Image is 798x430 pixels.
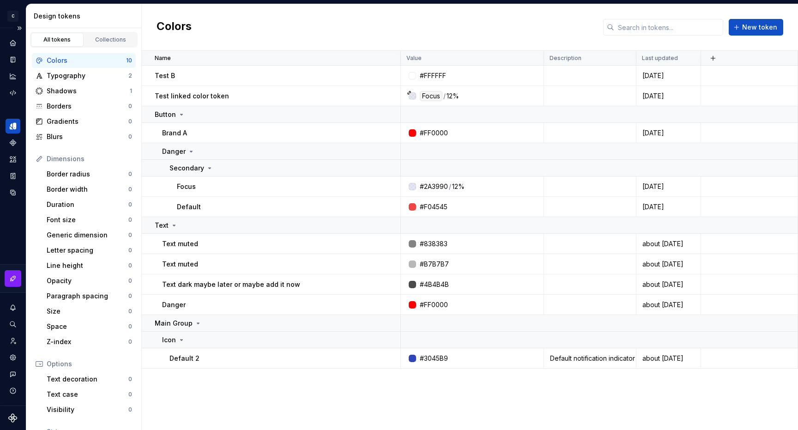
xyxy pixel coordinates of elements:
div: #3045B9 [420,354,448,363]
a: Size0 [43,304,136,319]
div: Dimensions [47,154,132,164]
span: New token [742,23,777,32]
div: Space [47,322,128,331]
div: 0 [128,216,132,224]
p: Default 2 [169,354,199,363]
div: 0 [128,391,132,398]
p: Secondary [169,164,204,173]
p: Icon [162,335,176,345]
div: Focus [420,91,442,101]
div: [DATE] [637,71,700,80]
div: about [DATE] [637,280,700,289]
p: Danger [162,147,186,156]
a: Design tokens [6,119,20,133]
div: Opacity [47,276,128,285]
div: #2A3990 [420,182,448,191]
div: 0 [128,292,132,300]
div: / [443,91,446,101]
div: Line height [47,261,128,270]
div: 0 [128,186,132,193]
div: Colors [47,56,126,65]
div: Blurs [47,132,128,141]
a: Letter spacing0 [43,243,136,258]
div: Border width [47,185,128,194]
div: 0 [128,247,132,254]
div: 12% [452,182,465,191]
p: Text muted [162,260,198,269]
a: Text decoration0 [43,372,136,387]
a: Z-index0 [43,334,136,349]
div: Assets [6,152,20,167]
a: Blurs0 [32,129,136,144]
div: 0 [128,201,132,208]
p: Main Group [155,319,193,328]
div: #FFFFFF [420,71,446,80]
div: Typography [47,71,128,80]
a: Text case0 [43,387,136,402]
div: 10 [126,57,132,64]
div: 0 [128,118,132,125]
div: Default notification indicator color for Therapy. Used to convey unread information. Default noti... [544,354,635,363]
a: Home [6,36,20,50]
div: 0 [128,231,132,239]
div: / [449,182,451,191]
p: Text dark maybe later or maybe add it now [162,280,300,289]
a: Documentation [6,52,20,67]
div: Letter spacing [47,246,128,255]
div: Data sources [6,185,20,200]
a: Duration0 [43,197,136,212]
h2: Colors [157,19,192,36]
p: Test linked color token [155,91,229,101]
p: Default [177,202,201,212]
a: Components [6,135,20,150]
a: Shadows1 [32,84,136,98]
p: Value [406,55,422,62]
div: Generic dimension [47,230,128,240]
a: Invite team [6,333,20,348]
div: 1 [130,87,132,95]
div: #FF0000 [420,128,448,138]
div: Shadows [47,86,130,96]
a: Border radius0 [43,167,136,182]
div: Font size [47,215,128,224]
p: Button [155,110,176,119]
p: Brand A [162,128,187,138]
div: [DATE] [637,182,700,191]
p: Name [155,55,171,62]
a: Visibility0 [43,402,136,417]
p: Test B [155,71,175,80]
div: 0 [128,277,132,285]
div: Borders [47,102,128,111]
a: Opacity0 [43,273,136,288]
button: Notifications [6,300,20,315]
div: #FF0000 [420,300,448,309]
p: Last updated [642,55,678,62]
p: Text muted [162,239,198,248]
div: 0 [128,170,132,178]
div: Design tokens [34,12,138,21]
a: Space0 [43,319,136,334]
a: Storybook stories [6,169,20,183]
div: Text decoration [47,375,128,384]
div: Code automation [6,85,20,100]
div: [DATE] [637,128,700,138]
div: 0 [128,375,132,383]
a: Colors10 [32,53,136,68]
div: 0 [128,103,132,110]
div: Z-index [47,337,128,346]
div: Text case [47,390,128,399]
div: Paragraph spacing [47,291,128,301]
div: about [DATE] [637,354,700,363]
a: Analytics [6,69,20,84]
div: about [DATE] [637,239,700,248]
div: Search ⌘K [6,317,20,332]
div: #4B4B4B [420,280,449,289]
button: C [2,6,24,26]
div: All tokens [34,36,80,43]
p: Focus [177,182,196,191]
div: Collections [88,36,134,43]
